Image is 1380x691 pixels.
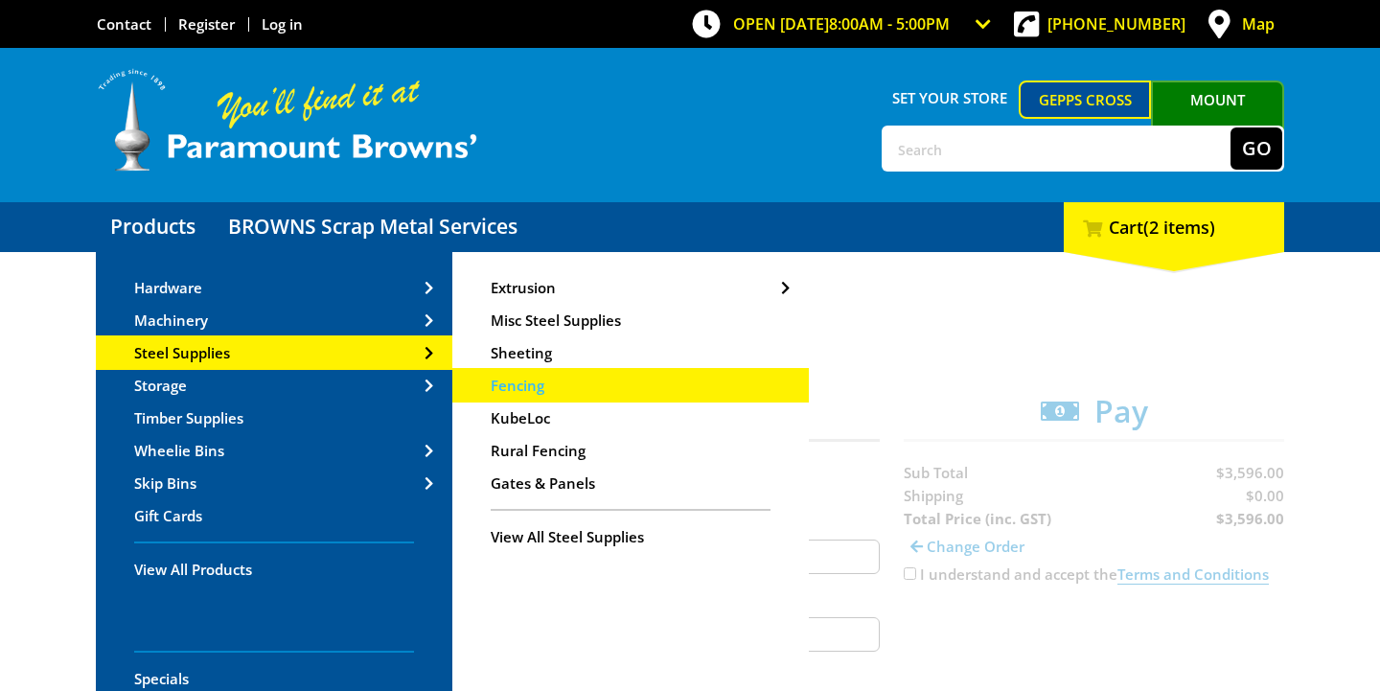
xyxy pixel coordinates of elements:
[134,473,196,493] span: Skip Bins
[134,408,243,427] span: Timber Supplies
[452,337,809,368] a: Go to the Sheeting page
[134,343,230,362] span: Steel Supplies
[1151,81,1284,153] a: Mount [PERSON_NAME]
[178,14,235,34] a: Go to the registration page
[96,435,452,466] a: Go to the Wheelie Bins page
[452,521,809,552] a: Go to the Steel Supplies page
[96,67,479,173] img: Paramount Browns'
[491,441,586,460] span: Rural Fencing
[96,202,210,252] a: Go to the Products page
[134,376,187,395] span: Storage
[134,506,202,525] span: Gift Cards
[134,441,224,460] span: Wheelie Bins
[96,500,452,531] a: Go to the Gift Cards page
[733,13,950,35] span: OPEN [DATE]
[491,311,621,330] span: Misc Steel Supplies
[829,13,950,35] span: 8:00am - 5:00pm
[96,337,452,368] a: Go to the Steel Supplies page
[134,311,208,330] span: Machinery
[134,278,202,297] span: Hardware
[1064,202,1284,252] div: Cart
[1143,216,1215,239] span: (2 items)
[96,468,452,498] a: Go to the Skip Bins page
[96,272,452,303] a: Go to the Hardware page
[882,81,1019,115] span: Set your store
[96,554,452,585] a: Go to the Products page
[452,272,809,303] a: Go to the Extrusion page
[491,278,556,297] span: Extrusion
[491,343,552,362] span: Sheeting
[491,376,544,395] span: Fencing
[491,473,595,493] span: Gates & Panels
[1019,81,1152,119] a: Gepps Cross
[452,403,809,433] a: Go to the KubeLoc page
[134,669,189,688] span: Specials
[491,408,550,427] span: KubeLoc
[884,127,1230,170] input: Search
[214,202,532,252] a: Go to the BROWNS Scrap Metal Services page
[1230,127,1282,170] button: Go
[96,305,452,335] a: Go to the Machinery page
[452,435,809,466] a: Go to the Rural Fencing page
[262,14,303,34] a: Log in
[97,14,151,34] a: Go to the Contact page
[452,305,809,335] a: Go to the Misc Steel Supplies page
[452,468,809,498] a: Go to the Gates & Panels page
[96,370,452,401] a: Go to the Storage page
[452,370,809,401] a: Go to the Fencing page
[96,403,452,433] a: Go to the Timber Supplies page
[491,527,644,546] span: View All Steel Supplies
[134,560,252,579] span: View All Products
